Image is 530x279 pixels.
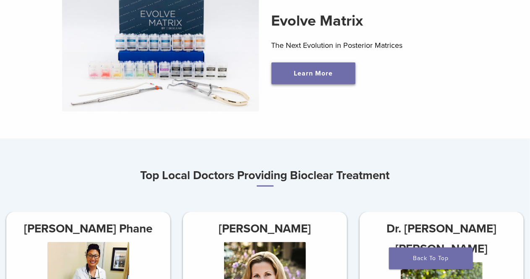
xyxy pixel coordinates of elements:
h2: Evolve Matrix [272,11,468,31]
h3: Dr. [PERSON_NAME] [PERSON_NAME] [360,219,524,259]
p: The Next Evolution in Posterior Matrices [272,39,468,52]
a: Learn More [272,63,355,84]
h3: [PERSON_NAME] Phane [6,219,170,239]
a: Back To Top [389,248,473,269]
h3: [PERSON_NAME] [183,219,347,239]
